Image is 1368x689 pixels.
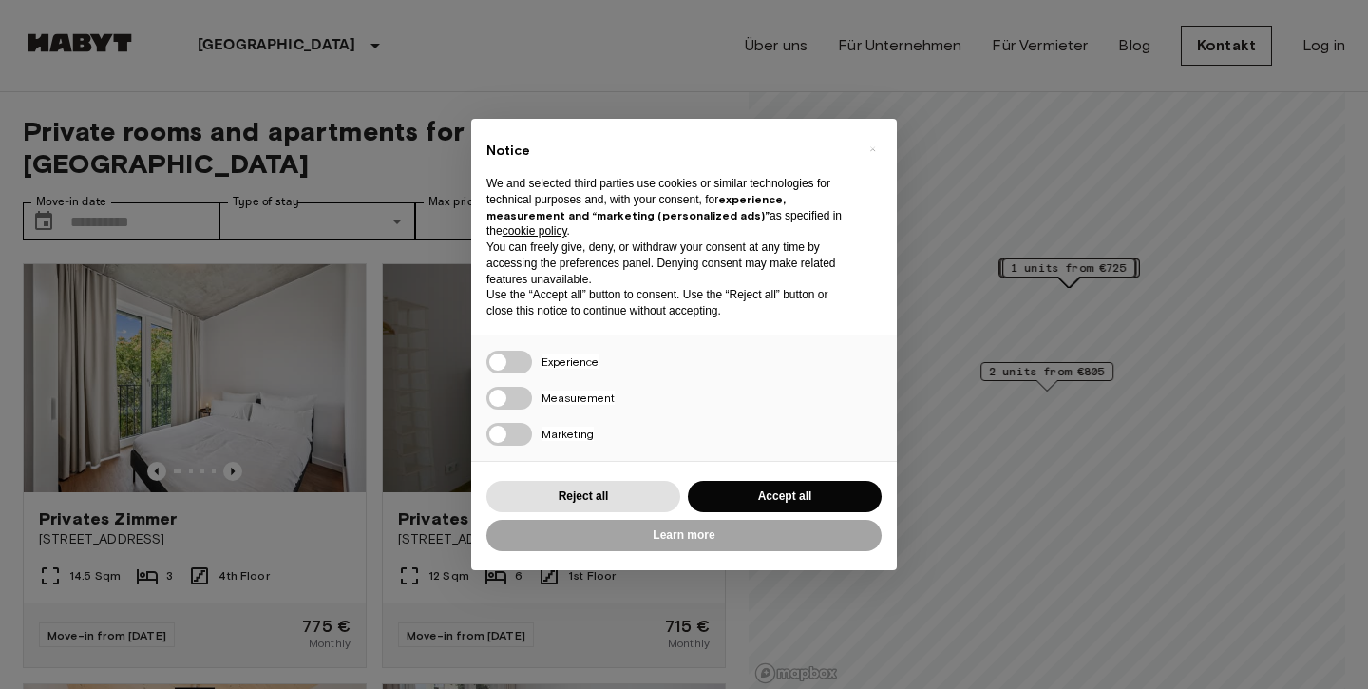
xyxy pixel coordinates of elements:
strong: experience, measurement and “marketing (personalized ads)” [486,192,786,222]
span: Measurement [541,391,615,405]
span: Experience [541,354,598,369]
h2: Notice [486,142,851,161]
button: Close this notice [857,134,887,164]
button: Reject all [486,481,680,512]
p: We and selected third parties use cookies or similar technologies for technical purposes and, wit... [486,176,851,239]
button: Accept all [688,481,882,512]
a: cookie policy [503,224,567,238]
p: You can freely give, deny, or withdraw your consent at any time by accessing the preferences pane... [486,239,851,287]
span: × [869,138,876,161]
p: Use the “Accept all” button to consent. Use the “Reject all” button or close this notice to conti... [486,287,851,319]
span: Marketing [541,427,594,441]
button: Learn more [486,520,882,551]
